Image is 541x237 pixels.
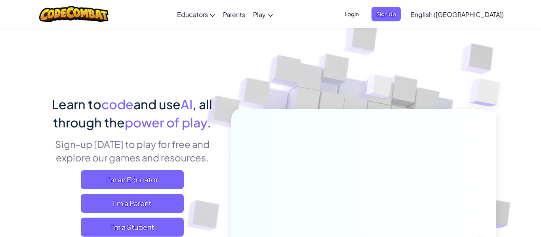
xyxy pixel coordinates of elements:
img: Overlap cubes [351,59,408,118]
button: Sign Up [371,7,401,21]
a: Play [249,4,277,25]
span: code [101,96,133,112]
img: Overlap cubes [454,59,522,126]
span: Learn to [52,96,101,112]
span: Educators [177,10,208,19]
a: I'm an Educator [81,170,184,189]
a: English ([GEOGRAPHIC_DATA]) [407,4,508,25]
button: I'm a Student [81,218,184,237]
span: English ([GEOGRAPHIC_DATA]) [411,10,504,19]
span: AI [181,96,192,112]
span: and use [133,96,181,112]
span: Play [253,10,266,19]
a: Parents [219,4,249,25]
p: Sign-up [DATE] to play for free and explore our games and resources. [45,137,219,164]
a: Educators [173,4,219,25]
button: Login [340,7,364,21]
img: CodeCombat logo [39,6,109,22]
span: . [207,114,211,130]
span: power of play [125,114,207,130]
a: I'm a Parent [81,194,184,213]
